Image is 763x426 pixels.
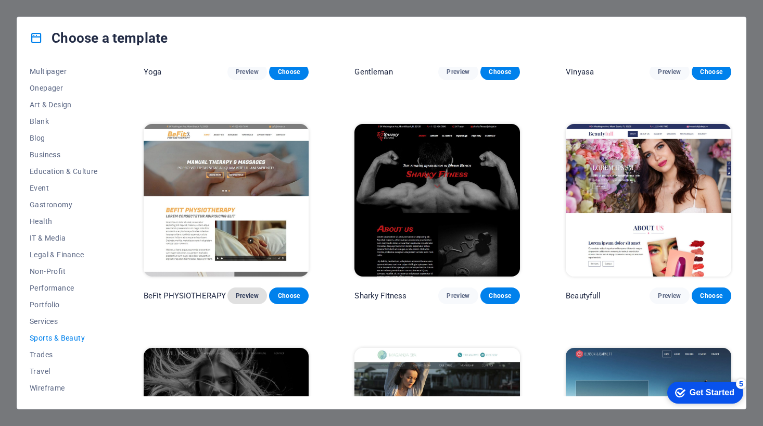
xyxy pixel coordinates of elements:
span: Trades [30,350,98,359]
button: Legal & Finance [30,246,98,263]
span: Performance [30,284,98,292]
button: Blog [30,130,98,146]
button: Gastronomy [30,196,98,213]
button: Preview [438,64,478,80]
h4: Choose a template [30,30,168,46]
span: Portfolio [30,300,98,309]
button: Preview [227,64,267,80]
span: Preview [447,292,469,300]
p: BeFit PHYSIOTHERAPY [144,291,226,301]
span: Choose [277,68,300,76]
span: Blog [30,134,98,142]
p: Vinyasa [566,67,594,77]
iframe: To enrich screen reader interactions, please activate Accessibility in Grammarly extension settings [657,377,747,408]
span: IT & Media [30,234,98,242]
span: Blank [30,117,98,126]
button: Preview [227,287,267,304]
button: IT & Media [30,230,98,246]
span: Preview [236,292,259,300]
button: Performance [30,280,98,296]
button: Blank [30,113,98,130]
button: Onepager [30,80,98,96]
span: Travel [30,367,98,375]
span: Choose [277,292,300,300]
span: Preview [658,68,681,76]
img: Beautyfull [566,124,731,277]
span: Wireframe [30,384,98,392]
button: Choose [480,64,520,80]
button: Multipager [30,63,98,80]
span: Health [30,217,98,225]
span: Choose [700,68,723,76]
button: Event [30,180,98,196]
span: Onepager [30,84,98,92]
span: Choose [489,68,512,76]
button: Trades [30,346,98,363]
button: Preview [650,64,689,80]
button: Art & Design [30,96,98,113]
button: Choose [692,287,731,304]
span: Legal & Finance [30,250,98,259]
p: Yoga [144,67,162,77]
button: Non-Profit [30,263,98,280]
button: Choose [269,287,309,304]
span: Preview [658,292,681,300]
button: Services [30,313,98,330]
p: Gentleman [354,67,392,77]
button: Travel [30,363,98,380]
button: Choose [692,64,731,80]
span: Business [30,151,98,159]
button: Wireframe [30,380,98,396]
img: BeFit PHYSIOTHERAPY [144,124,309,277]
span: Preview [236,68,259,76]
button: Business [30,146,98,163]
span: Preview [447,68,469,76]
span: Art & Design [30,101,98,109]
button: Education & Culture [30,163,98,180]
p: Beautyfull [566,291,601,301]
span: Choose [700,292,723,300]
span: Sports & Beauty [30,334,98,342]
button: Choose [269,64,309,80]
img: Sharky Fitness [354,124,520,277]
p: Sharky Fitness [354,291,406,301]
span: Choose [489,292,512,300]
span: Event [30,184,98,192]
button: Preview [650,287,689,304]
button: Health [30,213,98,230]
span: Non-Profit [30,267,98,275]
span: Multipager [30,67,98,76]
span: Education & Culture [30,167,98,176]
button: Preview [438,287,478,304]
button: Choose [480,287,520,304]
span: Gastronomy [30,201,98,209]
button: Sports & Beauty [30,330,98,346]
button: Portfolio [30,296,98,313]
span: Services [30,317,98,325]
